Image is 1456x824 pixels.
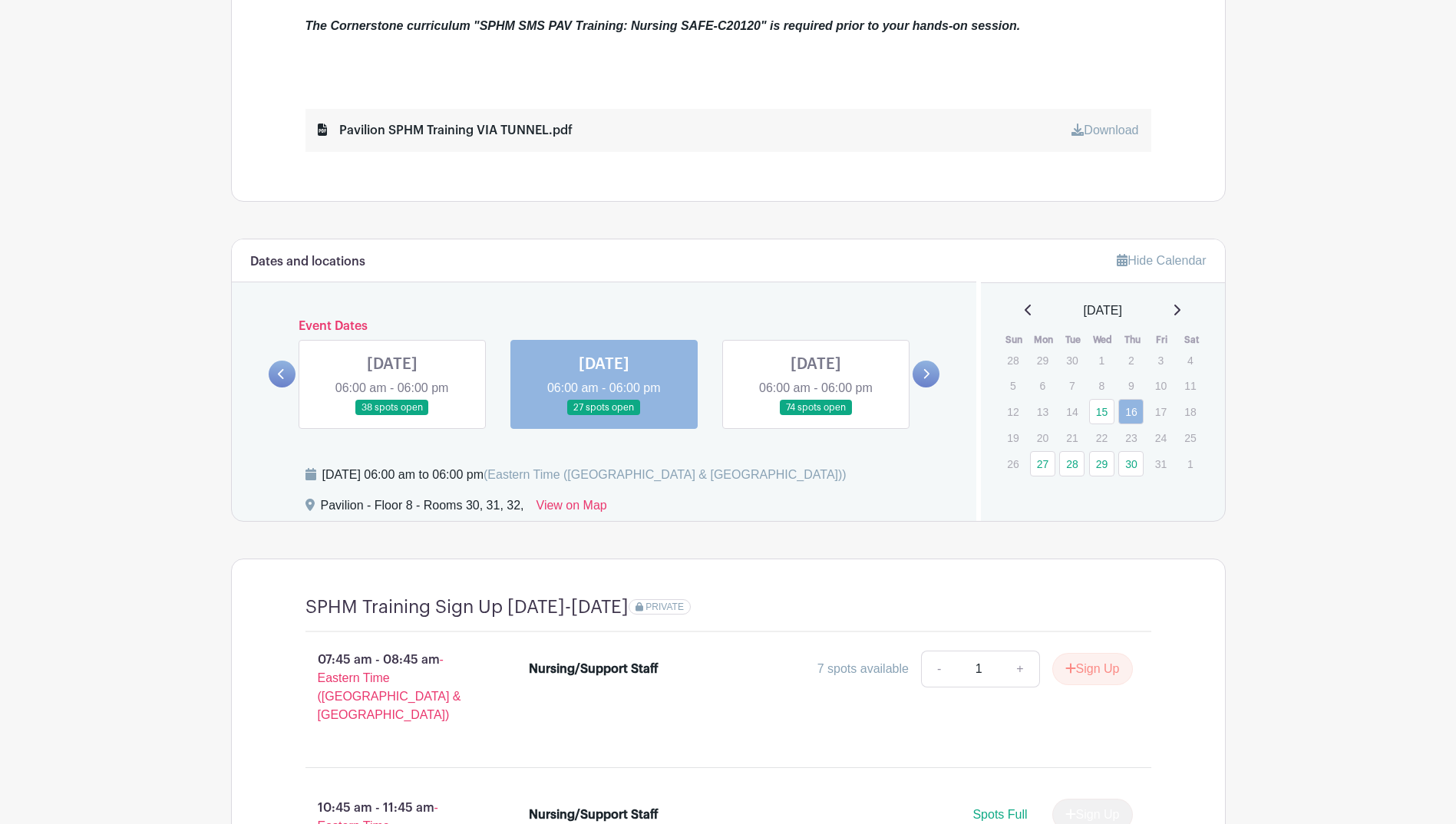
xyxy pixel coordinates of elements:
th: Sat [1177,332,1207,348]
div: Pavilion SPHM Training VIA TUNNEL.pdf [318,121,573,140]
span: PRIVATE [645,602,684,612]
a: 16 [1118,399,1144,424]
p: 8 [1089,374,1114,397]
p: 19 [1000,426,1025,450]
p: 1 [1177,452,1203,476]
p: 25 [1177,426,1203,450]
p: 6 [1030,374,1055,397]
p: 5 [1000,374,1025,397]
th: Tue [1058,332,1088,348]
a: 27 [1030,451,1055,476]
p: 31 [1148,452,1174,476]
span: [DATE] [1084,302,1122,320]
p: 14 [1059,400,1085,424]
a: + [1001,651,1039,687]
p: 28 [1000,348,1025,372]
th: Fri [1147,332,1177,348]
p: 30 [1059,348,1085,372]
button: Sign Up [1052,653,1133,685]
th: Thu [1118,332,1147,348]
h4: SPHM Training Sign Up [DATE]-[DATE] [305,596,629,618]
div: Nursing/Support Staff [529,660,659,678]
span: - Eastern Time ([GEOGRAPHIC_DATA] & [GEOGRAPHIC_DATA]) [318,653,461,721]
p: 22 [1089,426,1114,450]
p: 29 [1030,348,1055,372]
th: Mon [1029,332,1059,348]
a: 15 [1089,399,1114,424]
p: 18 [1177,400,1203,424]
a: View on Map [537,496,607,521]
p: 23 [1118,426,1144,450]
p: 21 [1059,426,1085,450]
a: 29 [1089,451,1114,476]
th: Wed [1088,332,1118,348]
a: Hide Calendar [1117,254,1206,267]
a: 28 [1059,451,1085,476]
a: 30 [1118,451,1144,476]
em: The Cornerstone curriculum "SPHM SMS PAV Training: Nursing SAFE-C20120" is required prior to your... [305,19,1021,32]
p: 20 [1030,426,1055,450]
p: 3 [1148,348,1174,372]
p: 10 [1148,374,1174,397]
p: 24 [1148,426,1174,450]
div: [DATE] 06:00 am to 06:00 pm [322,466,847,484]
h6: Dates and locations [250,255,365,269]
p: 1 [1089,348,1114,372]
span: (Eastern Time ([GEOGRAPHIC_DATA] & [GEOGRAPHIC_DATA])) [484,468,847,481]
div: Pavilion - Floor 8 - Rooms 30, 31, 32, [321,496,524,521]
p: 9 [1118,374,1144,397]
p: 12 [1000,400,1025,424]
p: 2 [1118,348,1144,372]
p: 17 [1148,400,1174,424]
p: 13 [1030,400,1055,424]
th: Sun [999,332,1029,348]
p: 11 [1177,374,1203,397]
p: 26 [1000,452,1025,476]
a: - [921,651,956,687]
h6: Event Dates [295,319,913,334]
a: Download [1071,124,1138,137]
p: 7 [1059,374,1085,397]
span: Spots Full [972,808,1027,821]
p: 07:45 am - 08:45 am [281,644,505,730]
p: 4 [1177,348,1203,372]
div: Nursing/Support Staff [529,806,659,824]
div: 7 spots available [817,660,909,678]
